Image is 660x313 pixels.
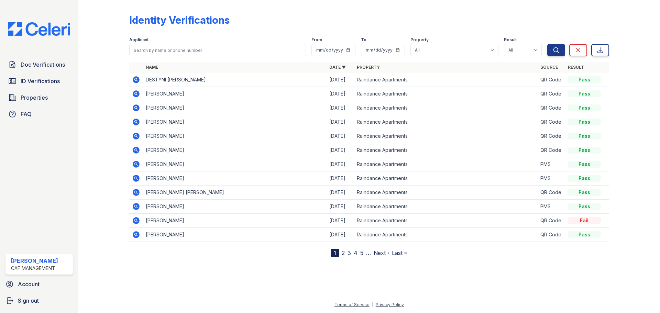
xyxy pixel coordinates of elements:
[143,87,327,101] td: [PERSON_NAME]
[342,249,345,256] a: 2
[354,157,538,171] td: Raindance Apartments
[3,22,76,36] img: CE_Logo_Blue-a8612792a0a2168367f1c8372b55b34899dd931a85d93a1a3d3e32e68fde9ad4.png
[540,65,558,70] a: Source
[21,93,48,102] span: Properties
[327,73,354,87] td: [DATE]
[129,44,306,56] input: Search by name or phone number
[327,101,354,115] td: [DATE]
[143,129,327,143] td: [PERSON_NAME]
[538,143,565,157] td: QR Code
[327,157,354,171] td: [DATE]
[129,14,230,26] div: Identity Verifications
[374,249,389,256] a: Next ›
[568,65,584,70] a: Result
[568,189,601,196] div: Pass
[372,302,373,307] div: |
[538,115,565,129] td: QR Code
[538,129,565,143] td: QR Code
[5,107,73,121] a: FAQ
[18,280,40,288] span: Account
[327,171,354,186] td: [DATE]
[354,228,538,242] td: Raindance Apartments
[376,302,404,307] a: Privacy Policy
[21,60,65,69] span: Doc Verifications
[327,200,354,214] td: [DATE]
[538,214,565,228] td: QR Code
[568,175,601,182] div: Pass
[354,143,538,157] td: Raindance Apartments
[538,200,565,214] td: PMS
[538,228,565,242] td: QR Code
[538,186,565,200] td: QR Code
[354,87,538,101] td: Raindance Apartments
[568,217,601,224] div: Fail
[143,115,327,129] td: [PERSON_NAME]
[5,58,73,71] a: Doc Verifications
[568,133,601,139] div: Pass
[334,302,370,307] a: Terms of Service
[568,119,601,125] div: Pass
[143,101,327,115] td: [PERSON_NAME]
[11,257,58,265] div: [PERSON_NAME]
[354,73,538,87] td: Raindance Apartments
[5,74,73,88] a: ID Verifications
[327,228,354,242] td: [DATE]
[504,37,517,43] label: Result
[354,249,357,256] a: 4
[18,297,39,305] span: Sign out
[327,186,354,200] td: [DATE]
[329,65,346,70] a: Date ▼
[568,147,601,154] div: Pass
[538,157,565,171] td: PMS
[354,200,538,214] td: Raindance Apartments
[143,143,327,157] td: [PERSON_NAME]
[143,186,327,200] td: [PERSON_NAME] [PERSON_NAME]
[327,143,354,157] td: [DATE]
[392,249,407,256] a: Last »
[143,228,327,242] td: [PERSON_NAME]
[327,214,354,228] td: [DATE]
[568,161,601,168] div: Pass
[538,87,565,101] td: QR Code
[327,115,354,129] td: [DATE]
[354,101,538,115] td: Raindance Apartments
[327,129,354,143] td: [DATE]
[568,76,601,83] div: Pass
[568,104,601,111] div: Pass
[143,214,327,228] td: [PERSON_NAME]
[357,65,380,70] a: Property
[3,277,76,291] a: Account
[11,265,58,272] div: CAF Management
[21,110,32,118] span: FAQ
[568,231,601,238] div: Pass
[143,73,327,87] td: DESTYNI [PERSON_NAME]
[331,249,339,257] div: 1
[327,87,354,101] td: [DATE]
[354,171,538,186] td: Raindance Apartments
[361,37,366,43] label: To
[354,129,538,143] td: Raindance Apartments
[410,37,429,43] label: Property
[129,37,148,43] label: Applicant
[354,186,538,200] td: Raindance Apartments
[21,77,60,85] span: ID Verifications
[311,37,322,43] label: From
[538,171,565,186] td: PMS
[5,91,73,104] a: Properties
[3,294,76,308] a: Sign out
[568,203,601,210] div: Pass
[348,249,351,256] a: 3
[538,101,565,115] td: QR Code
[366,249,371,257] span: …
[360,249,363,256] a: 5
[354,214,538,228] td: Raindance Apartments
[143,171,327,186] td: [PERSON_NAME]
[354,115,538,129] td: Raindance Apartments
[538,73,565,87] td: QR Code
[143,200,327,214] td: [PERSON_NAME]
[143,157,327,171] td: [PERSON_NAME]
[146,65,158,70] a: Name
[568,90,601,97] div: Pass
